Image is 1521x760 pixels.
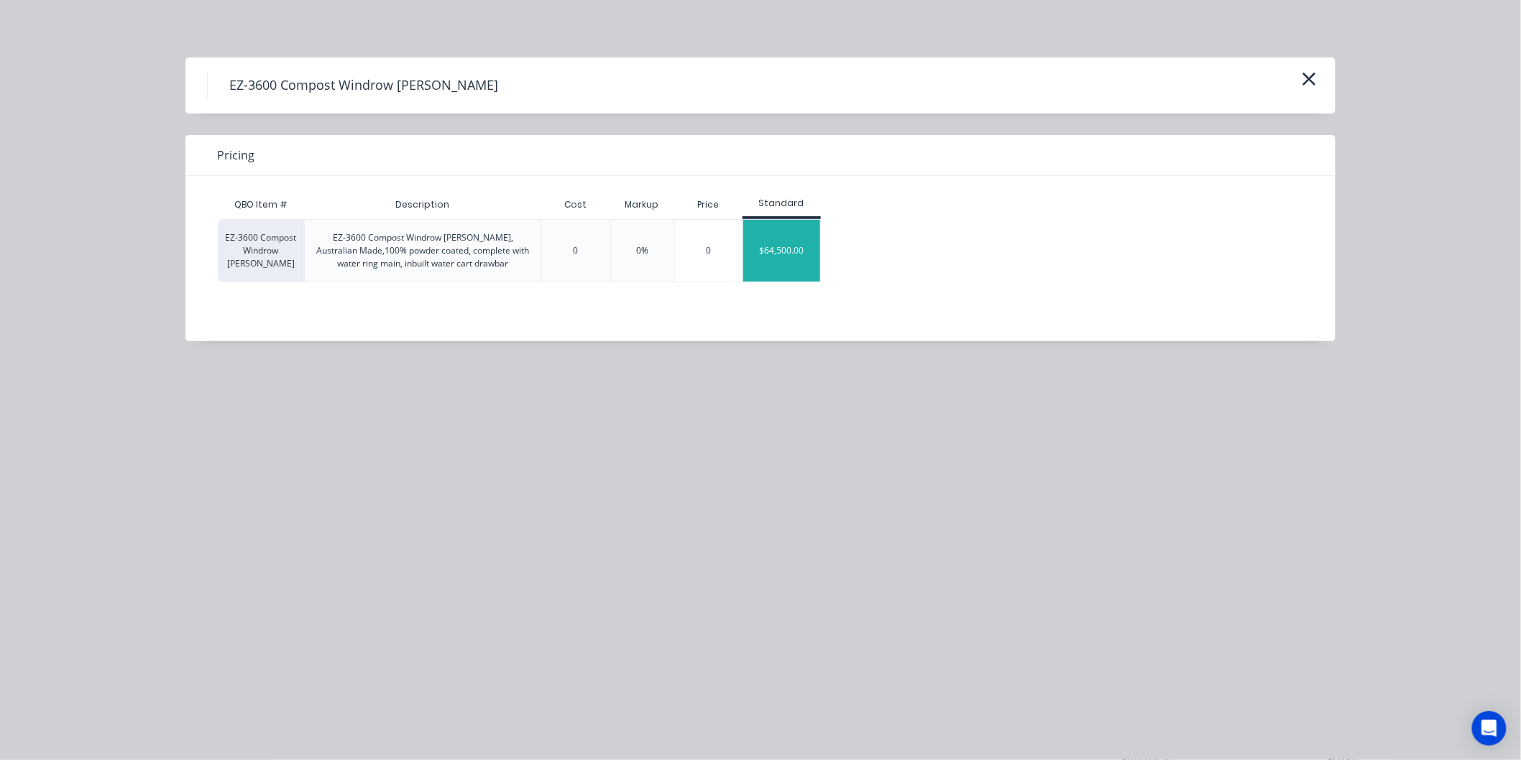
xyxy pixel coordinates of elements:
[218,190,304,219] div: QBO Item #
[743,197,821,210] div: Standard
[636,244,648,257] div: 0%
[207,72,520,99] h4: EZ-3600 Compost Windrow [PERSON_NAME]
[674,190,743,219] div: Price
[675,220,743,282] div: 0
[385,187,461,223] div: Description
[316,231,530,270] div: EZ-3600 Compost Windrow [PERSON_NAME], Australian Made,100% powder coated, complete with water ri...
[541,190,610,219] div: Cost
[610,190,674,219] div: Markup
[743,220,820,282] div: $64,500.00
[218,219,304,282] div: EZ-3600 Compost Windrow [PERSON_NAME]
[574,244,579,257] div: 0
[217,147,254,164] span: Pricing
[1472,711,1507,746] div: Open Intercom Messenger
